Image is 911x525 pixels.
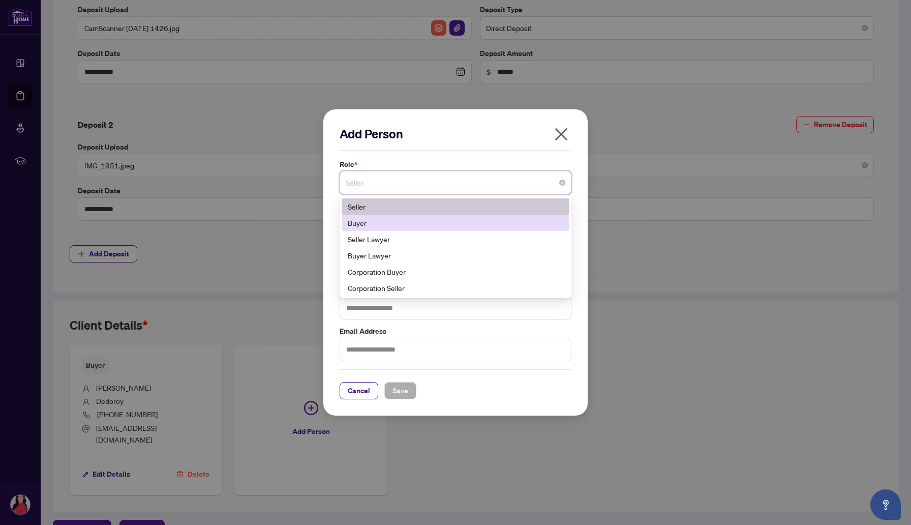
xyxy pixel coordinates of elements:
[348,217,563,228] div: Buyer
[870,489,901,520] button: Open asap
[346,173,565,192] span: Seller
[340,126,571,142] h2: Add Person
[559,180,565,186] span: close-circle
[340,326,571,337] label: Email Address
[342,264,569,280] div: Corporation Buyer
[342,247,569,264] div: Buyer Lawyer
[348,201,563,212] div: Seller
[342,231,569,247] div: Seller Lawyer
[348,266,563,277] div: Corporation Buyer
[348,383,370,399] span: Cancel
[553,126,569,142] span: close
[340,382,378,399] button: Cancel
[348,282,563,294] div: Corporation Seller
[348,234,563,245] div: Seller Lawyer
[340,159,571,170] label: Role
[342,198,569,215] div: Seller
[384,382,416,399] button: Save
[348,250,563,261] div: Buyer Lawyer
[342,280,569,296] div: Corporation Seller
[342,215,569,231] div: Buyer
